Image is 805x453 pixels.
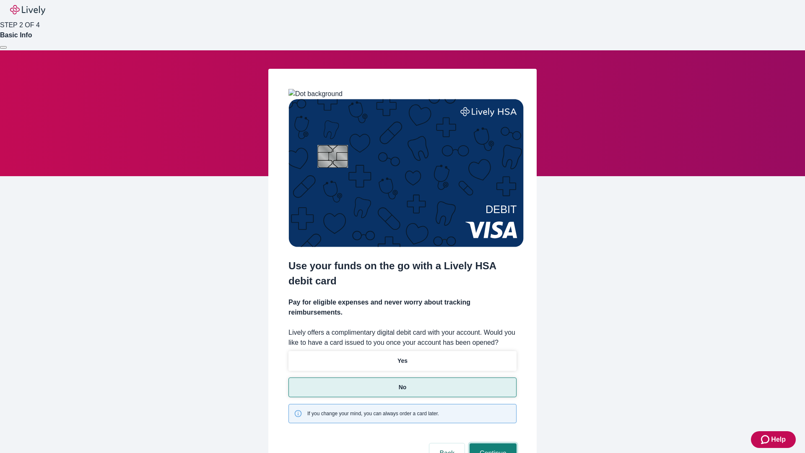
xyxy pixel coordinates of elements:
p: Yes [397,357,408,365]
button: Zendesk support iconHelp [751,431,796,448]
img: Dot background [288,89,343,99]
img: Debit card [288,99,524,247]
button: Yes [288,351,517,371]
img: Lively [10,5,45,15]
label: Lively offers a complimentary digital debit card with your account. Would you like to have a card... [288,328,517,348]
span: If you change your mind, you can always order a card later. [307,410,439,417]
h4: Pay for eligible expenses and never worry about tracking reimbursements. [288,297,517,318]
svg: Zendesk support icon [761,435,771,445]
h2: Use your funds on the go with a Lively HSA debit card [288,258,517,289]
p: No [399,383,407,392]
span: Help [771,435,786,445]
button: No [288,377,517,397]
